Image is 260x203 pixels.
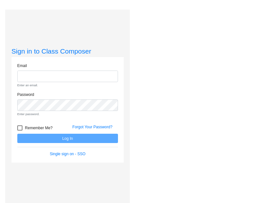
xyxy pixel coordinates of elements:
[17,112,118,116] small: Enter password.
[12,47,124,55] h3: Sign in to Class Composer
[17,134,118,143] button: Log In
[17,92,34,97] label: Password
[17,83,118,88] small: Enter an email.
[72,125,113,129] a: Forgot Your Password?
[17,63,27,69] label: Email
[50,152,85,156] a: Single sign on - SSO
[25,124,53,132] span: Remember Me?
